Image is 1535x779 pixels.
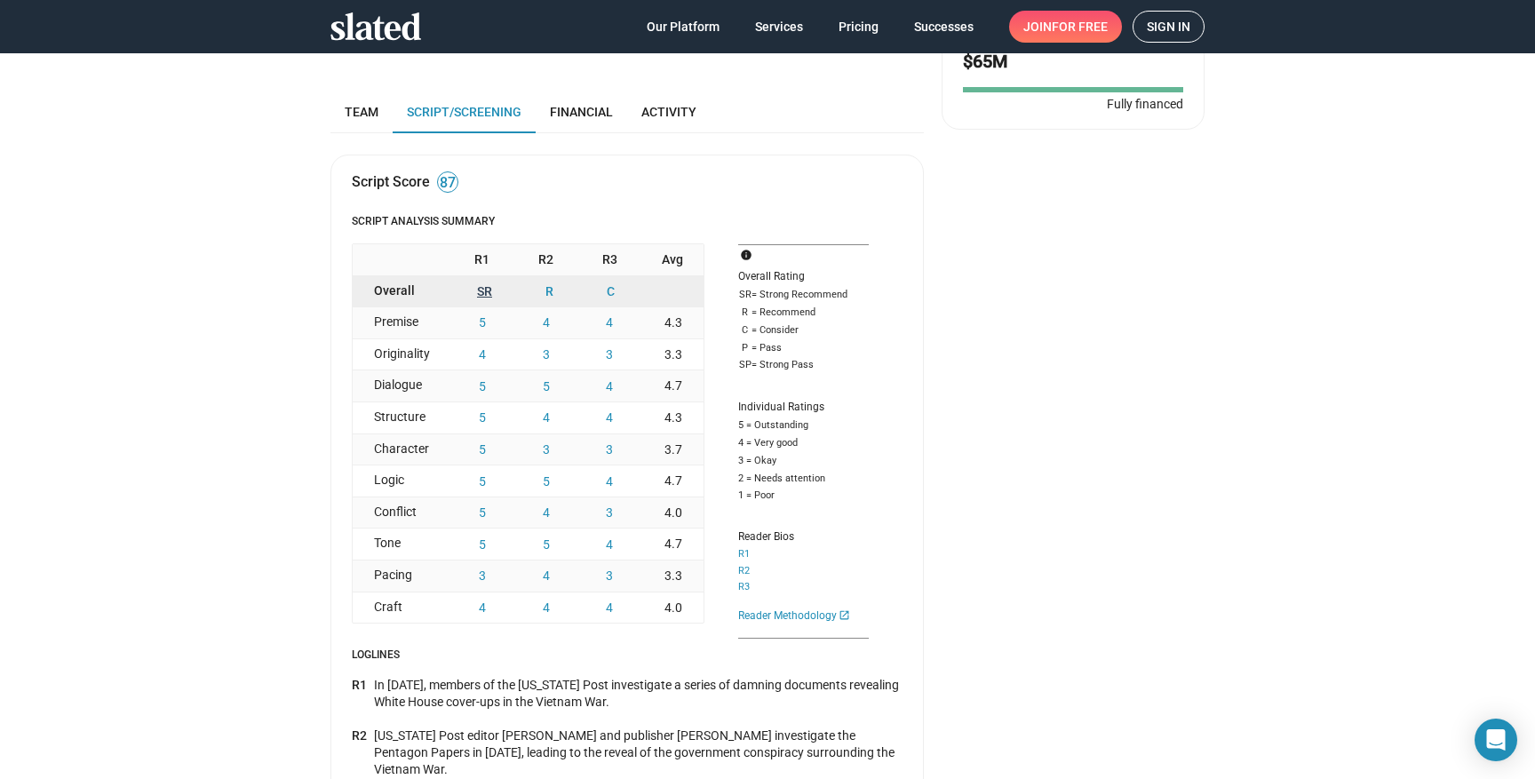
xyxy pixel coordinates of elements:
a: Activity [627,91,711,133]
span: 87 [438,174,457,192]
div: 4.0 [641,592,704,624]
button: 4 [577,370,641,401]
div: In [DATE], members of the [US_STATE] Post investigate a series of damning documents revealing Whi... [374,677,903,710]
button: 4 [514,402,578,433]
div: = Strong Recommend [738,288,869,302]
a: Financial [536,91,627,133]
button: 4 [450,592,514,624]
button: 5 [514,370,578,401]
div: 2 = Needs attention [738,472,869,486]
button: 5 [450,370,514,401]
div: 3.7 [641,434,704,465]
h2: $65M [963,50,1183,74]
div: 1 = Poor [738,489,869,503]
button: 5 [450,497,514,529]
a: Sign in [1133,11,1205,43]
button: R1 [738,548,750,561]
button: 5 [450,529,514,560]
div: 4.3 [641,307,704,338]
button: 3 [577,560,641,592]
button: 3 [577,339,641,370]
span: Services [755,11,803,43]
div: [US_STATE] Post editor [PERSON_NAME] and publisher [PERSON_NAME] investigate the Pentagon Papers ... [374,727,903,777]
button: 4 [514,497,578,529]
a: Script/Screening [393,91,536,133]
span: Financial [550,105,613,119]
div: Dialogue [353,370,450,401]
button: R3 [738,581,750,594]
div: 4.7 [641,529,704,560]
div: Character [353,434,450,465]
button: 5 [450,465,514,497]
button: 4 [577,307,641,338]
button: 4 [577,402,641,433]
div: Conflict [353,497,450,529]
div: 4 = Very good [738,436,869,450]
span: Pricing [839,11,879,43]
button: 4 [514,307,578,338]
div: 3.3 [641,560,704,592]
div: 4.0 [641,497,704,529]
span: Fully financed [1100,96,1183,113]
span: Join [1023,11,1108,43]
div: R1 [450,244,514,275]
span: C [738,323,752,338]
div: Loglines [352,648,903,677]
a: Reader Methodology [738,608,869,624]
div: Premise [353,307,450,338]
span: Sign in [1147,12,1190,42]
div: Individual Ratings [738,401,869,415]
div: Logic [353,465,450,497]
div: Pacing [353,560,450,592]
div: Reader Bios [738,530,869,545]
button: 3 [450,560,514,592]
div: 4.3 [641,402,704,433]
div: Craft [353,592,450,624]
button: 3 [514,434,578,465]
div: 5 = Outstanding [738,418,869,433]
div: Script Score [352,172,430,191]
div: = Pass [738,341,869,355]
div: R1 [352,677,374,710]
button: 5 [514,465,578,497]
span: R [738,306,752,320]
span: P [738,341,752,355]
button: SR [450,276,519,307]
a: Services [741,11,817,43]
a: Pricing [824,11,893,43]
a: Team [330,91,393,133]
button: 4 [577,592,641,624]
button: 5 [514,529,578,560]
span: Activity [641,105,696,119]
mat-icon: info [740,247,761,268]
span: Team [345,105,378,119]
button: R [519,276,580,307]
div: = Strong Pass [738,359,869,372]
div: R2 [514,244,578,275]
button: 5 [450,307,514,338]
button: 4 [450,339,514,370]
button: 4 [514,592,578,624]
button: 5 [450,434,514,465]
mat-icon: launch [839,608,850,623]
div: = Recommend [738,306,869,320]
span: SR [738,288,752,302]
div: Tone [353,529,450,560]
div: 4.7 [641,465,704,497]
span: for free [1052,11,1108,43]
span: SP [738,359,752,372]
button: 5 [450,402,514,433]
button: C [580,276,641,307]
span: Our Platform [647,11,720,43]
button: 3 [514,339,578,370]
div: R2 [352,727,374,777]
button: 3 [577,434,641,465]
h4: Script Analysis Summary [352,215,903,229]
button: 3 [577,497,641,529]
button: R2 [738,565,750,578]
a: Our Platform [632,11,734,43]
a: Joinfor free [1009,11,1122,43]
div: R3 [577,244,641,275]
div: = Consider [738,323,869,338]
div: Originality [353,339,450,370]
